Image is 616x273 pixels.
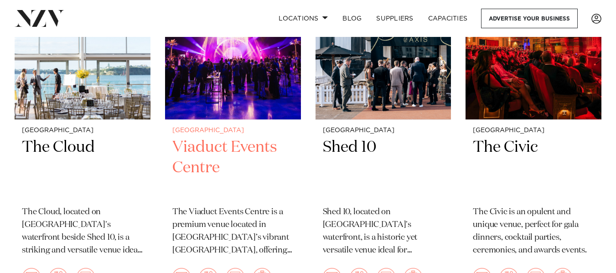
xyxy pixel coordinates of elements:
h2: Viaduct Events Centre [172,137,294,199]
p: The Civic is an opulent and unique venue, perfect for gala dinners, cocktail parties, ceremonies,... [473,206,594,257]
a: Advertise your business [481,9,578,28]
a: SUPPLIERS [369,9,420,28]
p: The Viaduct Events Centre is a premium venue located in [GEOGRAPHIC_DATA]’s vibrant [GEOGRAPHIC_D... [172,206,294,257]
small: [GEOGRAPHIC_DATA] [473,127,594,134]
h2: The Civic [473,137,594,199]
p: The Cloud, located on [GEOGRAPHIC_DATA]'s waterfront beside Shed 10, is a striking and versatile ... [22,206,143,257]
small: [GEOGRAPHIC_DATA] [172,127,294,134]
h2: Shed 10 [323,137,444,199]
img: nzv-logo.png [15,10,64,26]
a: Capacities [421,9,475,28]
small: [GEOGRAPHIC_DATA] [323,127,444,134]
p: Shed 10, located on [GEOGRAPHIC_DATA]'s waterfront, is a historic yet versatile venue ideal for c... [323,206,444,257]
a: BLOG [335,9,369,28]
small: [GEOGRAPHIC_DATA] [22,127,143,134]
h2: The Cloud [22,137,143,199]
a: Locations [271,9,335,28]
